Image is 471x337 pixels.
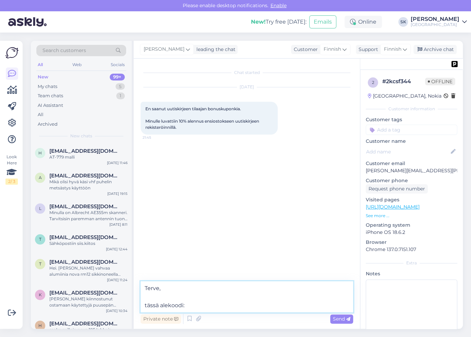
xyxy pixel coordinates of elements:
div: [PERSON_NAME] [411,16,459,22]
p: Customer phone [366,177,457,184]
div: [PERSON_NAME] kiinnostunut ostamaan käytettyjä puusepän teollisuus koneita? [49,296,128,308]
div: All [38,111,44,118]
div: Try free [DATE]: [251,18,306,26]
div: [DATE] 12:44 [106,247,128,252]
a: [PERSON_NAME][GEOGRAPHIC_DATA] [411,16,467,27]
span: laaksonen556@gmail.com [49,203,121,210]
span: Finnish [384,46,401,53]
span: New chats [70,133,92,139]
div: Extra [366,260,457,266]
span: Tero.lehtonen85@gmail.com [49,259,121,265]
img: Askly Logo [5,46,19,59]
div: 99+ [110,74,125,80]
div: Sähköpostiin siis.kiitos [49,240,128,247]
div: My chats [38,83,57,90]
span: T [39,261,41,266]
div: Team chats [38,92,63,99]
div: [GEOGRAPHIC_DATA] [411,22,459,27]
div: leading the chat [194,46,236,53]
div: Customer [291,46,318,53]
div: Hei. [PERSON_NAME] vahvaa alumiinia nova rm12 sikkinoneella pystyy työstämään? [49,265,128,277]
span: l [39,206,41,211]
div: SK [398,17,408,27]
span: 2 [372,80,374,85]
div: AI Assistant [38,102,63,109]
div: AT-779 malli [49,154,128,160]
div: [DATE] 10:34 [106,308,128,313]
span: T [39,237,41,242]
div: Look Here [5,154,18,185]
b: New! [251,18,266,25]
div: [GEOGRAPHIC_DATA], Nokia [368,92,442,100]
span: Offline [425,78,455,85]
div: Customer information [366,106,457,112]
div: [DATE] 11:46 [107,160,128,165]
div: Request phone number [366,184,428,194]
input: Add a tag [366,125,457,135]
p: Customer email [366,160,457,167]
input: Add name [366,148,449,155]
span: Timo.Silvennoinen@viitasaari.fi [49,234,121,240]
span: [PERSON_NAME] [144,46,184,53]
div: New [38,74,48,80]
div: saako milloin nova 105 lohkoja [49,327,128,333]
div: Web [71,60,83,69]
p: Notes [366,270,457,277]
div: Archive chat [413,45,457,54]
div: 2 / 3 [5,178,18,185]
p: [PERSON_NAME][EMAIL_ADDRESS][PERSON_NAME][DOMAIN_NAME] [366,167,457,174]
p: See more ... [366,213,457,219]
span: a [39,175,42,180]
p: Chrome 137.0.7151.107 [366,246,457,253]
div: Private note [141,314,181,324]
span: Search customers [43,47,86,54]
div: All [36,60,44,69]
img: pd [451,61,458,67]
div: Socials [109,60,126,69]
span: hietikonleena@gmail.com [49,148,121,154]
a: [URL][DOMAIN_NAME] [366,204,420,210]
div: 1 [116,92,125,99]
p: Operating system [366,222,457,229]
button: Emails [309,15,336,28]
p: Customer tags [366,116,457,123]
span: 21:45 [143,135,168,140]
div: Online [345,16,382,28]
span: apajantila@gmail.com [49,173,121,179]
p: Customer name [366,138,457,145]
span: h [38,323,42,328]
div: Archived [38,121,58,128]
div: # 2kcsf344 [382,77,425,86]
span: katis9910@gmail.com [49,290,121,296]
div: Mikä olisi hyvä käsi vhf puhelin metsästys käyttöön [49,179,128,191]
p: Visited pages [366,196,457,203]
span: Send [333,316,350,322]
span: h [38,150,42,155]
span: Finnish [324,46,341,53]
div: [DATE] [141,84,353,90]
div: [DATE] 19:15 [107,191,128,196]
div: [DATE] 8:11 [109,222,128,227]
div: Chat started [141,70,353,76]
span: En saanut uutiskirjeen tilaajan bonuskuponkia. Minulle luvattiin 10% alennus ensiostokseen uutisk... [145,106,260,130]
span: Enable [268,2,289,9]
span: heikkikuronen989@gmail.com [49,321,121,327]
div: Support [356,46,378,53]
span: k [39,292,42,297]
p: Browser [366,239,457,246]
p: iPhone OS 18.6.2 [366,229,457,236]
div: Minulla on Albrecht AE355m skanneri. Tarvitsisin paremman antennin tuon teleskoopi antennin tilal... [49,210,128,222]
div: [DATE] 11:24 [107,277,128,283]
div: 5 [116,83,125,90]
textarea: Terve, tässä alekoodi: [141,281,353,312]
